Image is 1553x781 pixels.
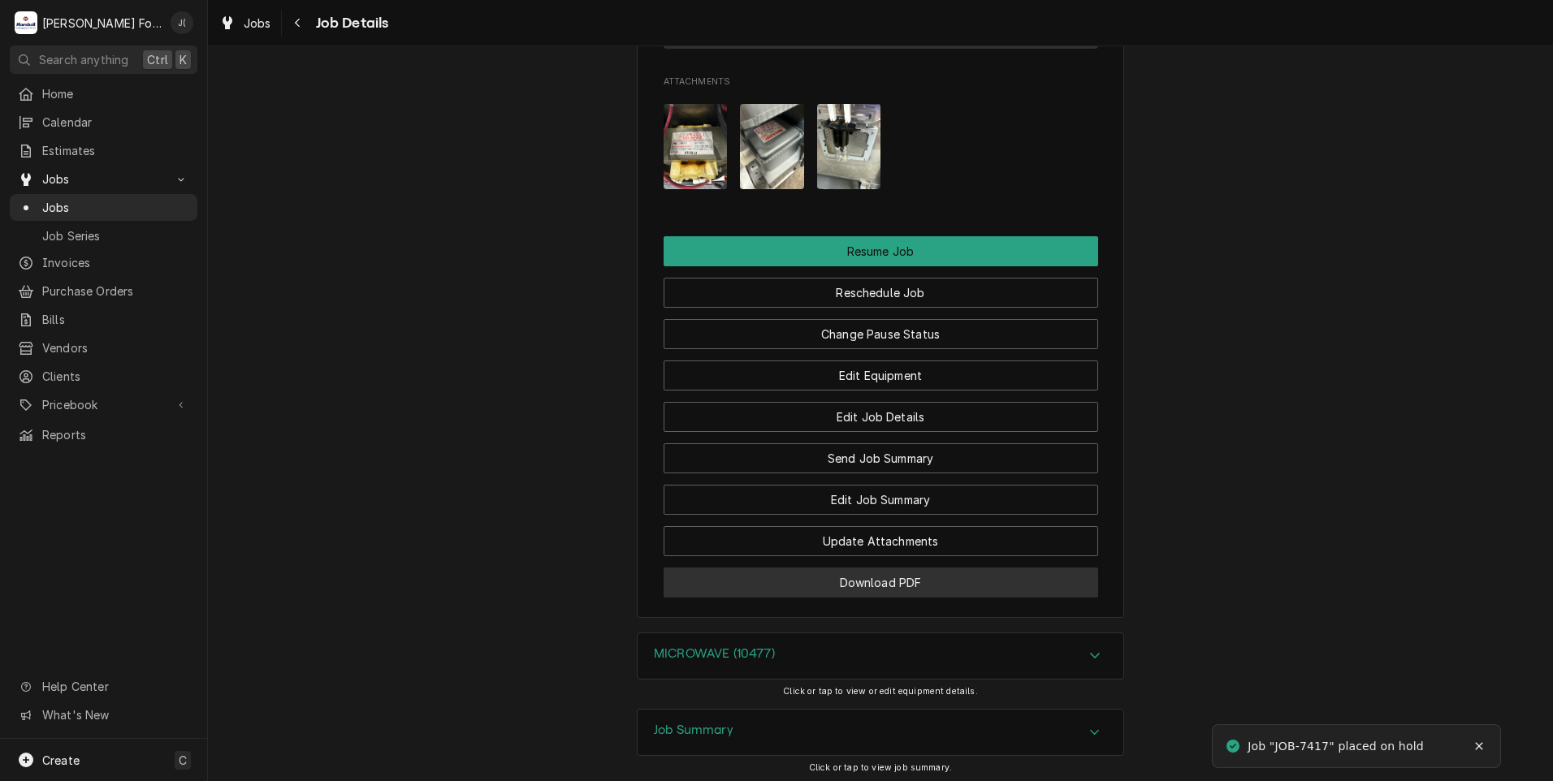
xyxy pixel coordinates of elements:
a: Estimates [10,137,197,164]
a: Vendors [10,334,197,361]
button: Search anythingCtrlK [10,45,197,74]
a: Go to Help Center [10,673,197,700]
span: Pricebook [42,396,165,413]
button: Resume Job [664,236,1098,266]
a: Invoices [10,249,197,276]
span: Purchase Orders [42,283,189,300]
a: Go to Jobs [10,166,197,192]
div: J( [171,11,193,34]
span: Calendar [42,114,189,131]
a: Clients [10,363,197,390]
span: Click or tap to view job summary. [809,762,952,773]
h3: MICROWAVE (10477) [654,646,775,662]
div: Button Group Row [664,308,1098,349]
span: Home [42,85,189,102]
a: Purchase Orders [10,278,197,304]
img: vkM55fJvTMCTQs3kAG4v [740,104,804,189]
div: M [15,11,37,34]
span: Jobs [42,199,189,216]
div: Button Group Row [664,390,1098,432]
div: Button Group Row [664,556,1098,598]
span: Reports [42,426,189,443]
span: Jobs [42,170,165,188]
img: Jf8dPnFtQeubnh4r13dT [664,104,728,189]
a: Bills [10,306,197,333]
div: Accordion Header [638,633,1123,679]
span: Job Details [311,12,389,34]
span: Jobs [244,15,271,32]
button: Accordion Details Expand Trigger [638,710,1123,755]
div: Button Group Row [664,266,1098,308]
button: Update Attachments [664,526,1098,556]
div: MICROWAVE (10477) [637,632,1124,680]
span: What's New [42,706,188,723]
span: Vendors [42,339,189,356]
span: Ctrl [147,51,168,68]
div: Jeff Debigare (109)'s Avatar [171,11,193,34]
button: Edit Job Summary [664,485,1098,515]
a: Go to Pricebook [10,391,197,418]
button: Accordion Details Expand Trigger [638,633,1123,679]
a: Go to What's New [10,701,197,728]
button: Reschedule Job [664,278,1098,308]
div: Marshall Food Equipment Service's Avatar [15,11,37,34]
div: Accordion Header [638,710,1123,755]
button: Edit Job Details [664,402,1098,432]
div: Button Group Row [664,236,1098,266]
h3: Job Summary [654,723,733,738]
span: Job Series [42,227,189,244]
button: Navigate back [285,10,311,36]
span: Click or tap to view or edit equipment details. [783,686,978,697]
span: K [180,51,187,68]
span: Bills [42,311,189,328]
div: [PERSON_NAME] Food Equipment Service [42,15,162,32]
a: Reports [10,421,197,448]
div: Attachments [664,76,1098,202]
div: Button Group [664,236,1098,598]
span: Clients [42,368,189,385]
div: Button Group Row [664,432,1098,473]
button: Send Job Summary [664,443,1098,473]
span: Search anything [39,51,128,68]
div: Button Group Row [664,349,1098,390]
a: Jobs [10,194,197,221]
div: Button Group Row [664,515,1098,556]
a: Home [10,80,197,107]
button: Change Pause Status [664,319,1098,349]
button: Download PDF [664,567,1098,598]
span: Attachments [664,91,1098,202]
span: Attachments [664,76,1098,88]
span: Help Center [42,678,188,695]
a: Jobs [213,10,278,37]
button: Edit Equipment [664,360,1098,390]
span: C [179,752,187,769]
a: Calendar [10,109,197,136]
span: Invoices [42,254,189,271]
div: Job Summary [637,709,1124,756]
img: xSOPtZbVSlKle7fzTzfa [817,104,881,189]
div: Job "JOB-7417" placed on hold [1248,738,1425,755]
a: Job Series [10,222,197,249]
span: Estimates [42,142,189,159]
div: Button Group Row [664,473,1098,515]
span: Create [42,753,80,767]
